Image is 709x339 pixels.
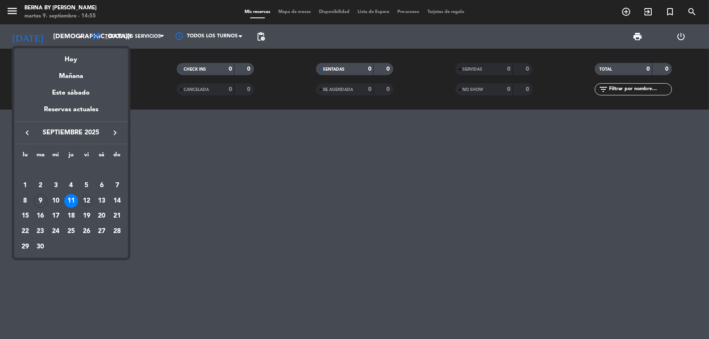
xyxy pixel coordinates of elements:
div: 30 [34,240,48,254]
th: miércoles [48,150,63,163]
td: 20 de septiembre de 2025 [94,209,110,224]
div: 14 [110,194,124,208]
td: 25 de septiembre de 2025 [63,224,79,239]
td: SEP. [17,162,125,178]
div: 24 [49,225,63,238]
div: 11 [64,194,78,208]
div: 27 [95,225,108,238]
td: 12 de septiembre de 2025 [79,193,94,209]
td: 5 de septiembre de 2025 [79,178,94,193]
td: 8 de septiembre de 2025 [17,193,33,209]
td: 15 de septiembre de 2025 [17,209,33,224]
div: 29 [18,240,32,254]
div: 17 [49,209,63,223]
th: viernes [79,150,94,163]
div: 3 [49,179,63,192]
td: 26 de septiembre de 2025 [79,224,94,239]
i: keyboard_arrow_right [110,128,120,138]
td: 13 de septiembre de 2025 [94,193,110,209]
td: 16 de septiembre de 2025 [33,209,48,224]
td: 27 de septiembre de 2025 [94,224,110,239]
div: 26 [80,225,93,238]
button: keyboard_arrow_left [20,127,35,138]
th: lunes [17,150,33,163]
div: 22 [18,225,32,238]
div: 8 [18,194,32,208]
td: 7 de septiembre de 2025 [109,178,125,193]
td: 17 de septiembre de 2025 [48,209,63,224]
button: keyboard_arrow_right [108,127,122,138]
td: 24 de septiembre de 2025 [48,224,63,239]
div: Hoy [14,48,128,65]
td: 29 de septiembre de 2025 [17,239,33,255]
div: 13 [95,194,108,208]
td: 11 de septiembre de 2025 [63,193,79,209]
td: 14 de septiembre de 2025 [109,193,125,209]
td: 18 de septiembre de 2025 [63,209,79,224]
div: 5 [80,179,93,192]
div: 19 [80,209,93,223]
td: 19 de septiembre de 2025 [79,209,94,224]
td: 4 de septiembre de 2025 [63,178,79,193]
td: 9 de septiembre de 2025 [33,193,48,209]
div: 18 [64,209,78,223]
div: Mañana [14,65,128,82]
th: martes [33,150,48,163]
td: 6 de septiembre de 2025 [94,178,110,193]
td: 22 de septiembre de 2025 [17,224,33,239]
div: 10 [49,194,63,208]
div: 21 [110,209,124,223]
div: 20 [95,209,108,223]
th: sábado [94,150,110,163]
td: 10 de septiembre de 2025 [48,193,63,209]
td: 23 de septiembre de 2025 [33,224,48,239]
td: 2 de septiembre de 2025 [33,178,48,193]
div: 25 [64,225,78,238]
td: 28 de septiembre de 2025 [109,224,125,239]
div: 12 [80,194,93,208]
div: 28 [110,225,124,238]
div: Reservas actuales [14,104,128,121]
th: jueves [63,150,79,163]
div: 4 [64,179,78,192]
i: keyboard_arrow_left [22,128,32,138]
th: domingo [109,150,125,163]
td: 30 de septiembre de 2025 [33,239,48,255]
td: 21 de septiembre de 2025 [109,209,125,224]
div: 1 [18,179,32,192]
td: 3 de septiembre de 2025 [48,178,63,193]
div: 7 [110,179,124,192]
span: septiembre 2025 [35,127,108,138]
div: 15 [18,209,32,223]
div: 6 [95,179,108,192]
div: 23 [34,225,48,238]
td: 1 de septiembre de 2025 [17,178,33,193]
div: 9 [34,194,48,208]
div: 2 [34,179,48,192]
div: 16 [34,209,48,223]
div: Este sábado [14,82,128,104]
